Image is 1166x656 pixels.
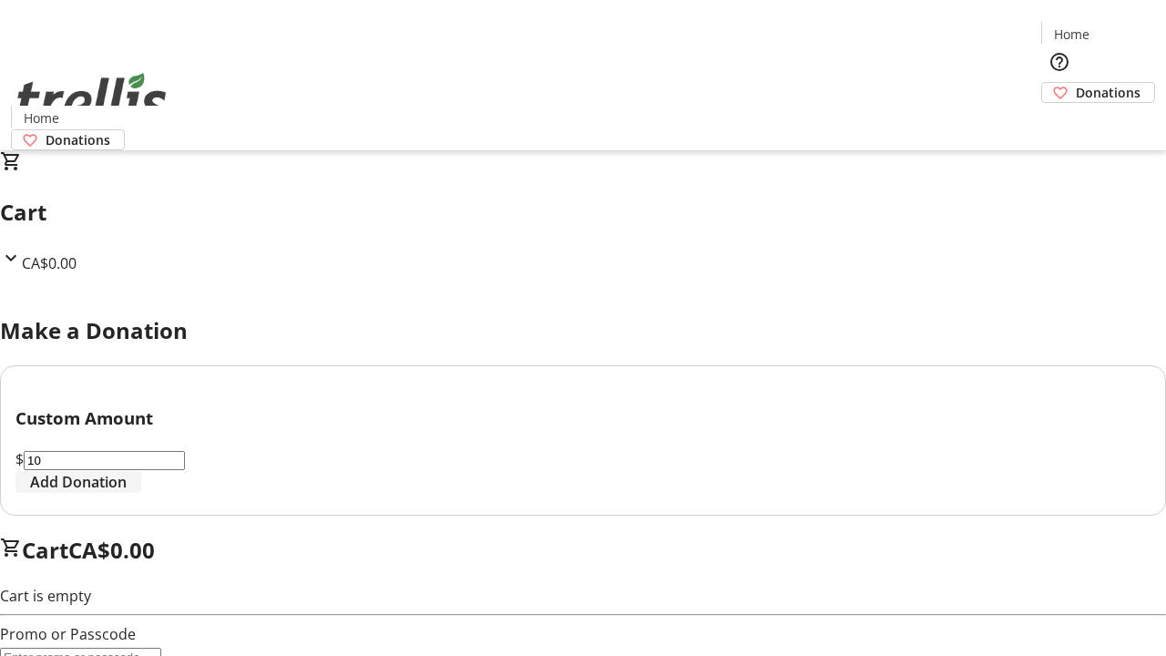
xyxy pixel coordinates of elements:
[11,129,125,150] a: Donations
[12,108,70,128] a: Home
[15,405,1151,431] h3: Custom Amount
[1041,82,1155,103] a: Donations
[1041,44,1078,80] button: Help
[1041,103,1078,139] button: Cart
[24,108,59,128] span: Home
[1076,83,1140,102] span: Donations
[11,53,173,144] img: Orient E2E Organization WkPF0xhkgB's Logo
[22,253,77,273] span: CA$0.00
[46,130,110,149] span: Donations
[30,471,127,493] span: Add Donation
[1042,25,1100,44] a: Home
[24,451,185,470] input: Donation Amount
[15,449,24,469] span: $
[1054,25,1089,44] span: Home
[68,535,155,565] span: CA$0.00
[15,471,141,493] button: Add Donation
